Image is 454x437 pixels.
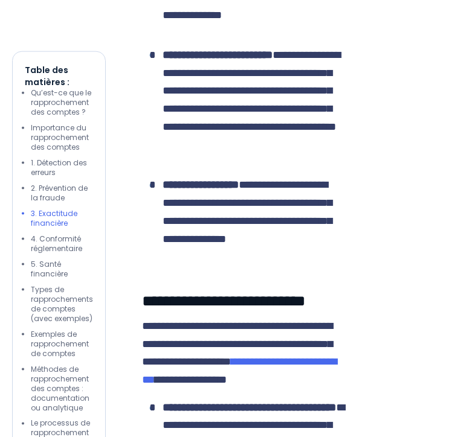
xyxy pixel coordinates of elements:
p: Table des matières : [25,63,93,88]
li: Exemples de rapprochement de comptes [31,329,93,358]
li: 3. Exactitude financière [31,208,93,228]
li: Importance du rapprochement des comptes [31,123,93,152]
li: 5. Santé financière [31,259,93,278]
li: Types de rapprochements de comptes (avec exemples) [31,284,93,323]
li: 1. Détection des erreurs [31,158,93,177]
li: 2. Prévention de la fraude [31,183,93,202]
li: Méthodes de rapprochement des comptes : documentation ou analytique [31,364,93,412]
li: Qu’est-ce que le rapprochement des comptes ? [31,88,93,116]
li: 4. Conformité réglementaire [31,234,93,253]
